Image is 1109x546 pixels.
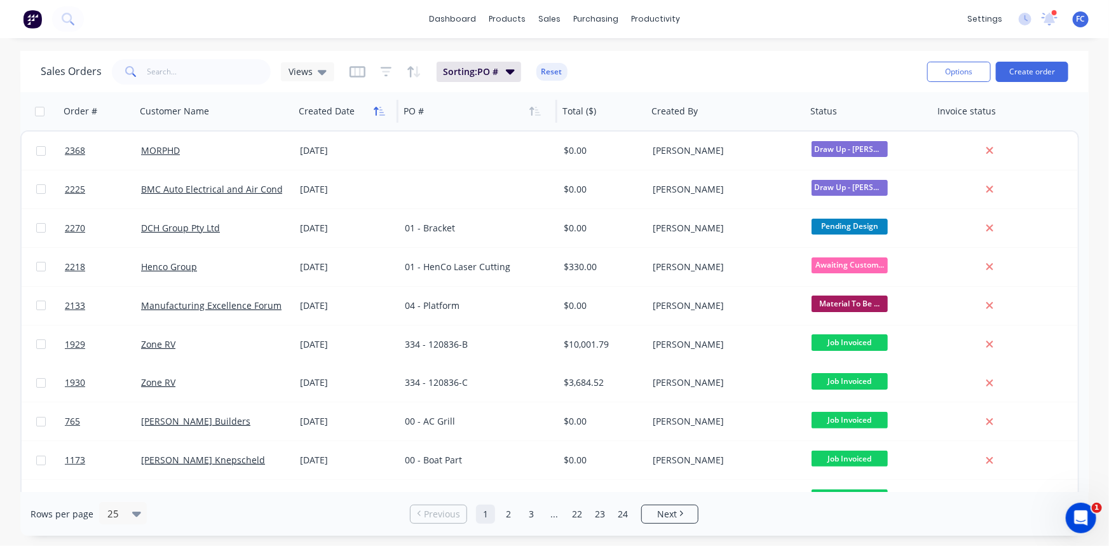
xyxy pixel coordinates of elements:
a: [PERSON_NAME] Knepscheld [141,454,265,466]
span: 2225 [65,183,85,196]
div: Customer Name [140,105,209,118]
div: [PERSON_NAME] [653,183,794,196]
div: 04 - Platform [405,299,546,312]
a: 889 [65,480,141,518]
div: Invoice status [937,105,996,118]
button: Sorting:PO # [437,62,521,82]
div: [PERSON_NAME] [653,261,794,273]
span: 1930 [65,376,85,389]
div: productivity [625,10,686,29]
a: Jump forward [545,505,564,524]
span: 2270 [65,222,85,235]
a: Next page [642,508,698,521]
div: [DATE] [300,299,395,312]
a: 1930 [65,364,141,402]
span: Job Invoiced [812,412,888,428]
span: Draw Up - [PERSON_NAME] [812,141,888,157]
div: [PERSON_NAME] [653,338,794,351]
a: Page 24 [613,505,632,524]
a: Page 22 [568,505,587,524]
a: Page 3 [522,505,541,524]
iframe: Intercom live chat [1066,503,1096,533]
span: Rows per page [31,508,93,521]
button: Create order [996,62,1068,82]
ul: Pagination [405,505,704,524]
div: $10,001.79 [564,338,639,351]
a: 2225 [65,170,141,208]
a: Zone RV [141,338,175,350]
span: Job Invoiced [812,334,888,350]
div: 334 - 120836-C [405,376,546,389]
div: sales [532,10,567,29]
img: Factory [23,10,42,29]
span: Draw Up - [PERSON_NAME] [812,180,888,196]
div: $0.00 [564,454,639,467]
span: 765 [65,415,80,428]
a: 2270 [65,209,141,247]
div: [PERSON_NAME] [653,376,794,389]
a: 2133 [65,287,141,325]
div: [PERSON_NAME] [653,415,794,428]
span: Next [657,508,677,521]
a: 2368 [65,132,141,170]
div: 00 - AC Grill [405,415,546,428]
div: $3,684.52 [564,376,639,389]
div: settings [961,10,1009,29]
div: [DATE] [300,338,395,351]
a: BMC Auto Electrical and Air Conditioning [141,183,315,195]
span: Job Invoiced [812,489,888,505]
span: 2218 [65,261,85,273]
a: 2218 [65,248,141,286]
a: [PERSON_NAME] Builders [141,415,250,427]
span: 2133 [65,299,85,312]
div: [DATE] [300,183,395,196]
input: Search... [147,59,271,85]
div: purchasing [567,10,625,29]
a: dashboard [423,10,482,29]
div: [DATE] [300,144,395,157]
div: [DATE] [300,222,395,235]
button: Options [927,62,991,82]
div: [PERSON_NAME] [653,222,794,235]
div: 01 - Bracket [405,222,546,235]
div: 334 - 120836-B [405,338,546,351]
span: Material To Be ... [812,296,888,311]
div: $0.00 [564,183,639,196]
div: Status [810,105,837,118]
span: 2368 [65,144,85,157]
div: [PERSON_NAME] [653,144,794,157]
span: Pending Design [812,219,888,235]
div: [PERSON_NAME] [653,299,794,312]
span: Awaiting Custom... [812,257,888,273]
a: Previous page [411,508,466,521]
div: Created By [651,105,698,118]
div: $0.00 [564,144,639,157]
div: Total ($) [562,105,596,118]
a: DCH Group Pty Ltd [141,222,220,234]
span: FC [1077,13,1085,25]
span: 1173 [65,454,85,467]
span: 1929 [65,338,85,351]
a: Page 23 [590,505,609,524]
div: 00 - Boat Part [405,454,546,467]
h1: Sales Orders [41,65,102,78]
span: Sorting: PO # [443,65,498,78]
a: Manufacturing Excellence Forum [141,299,282,311]
span: Job Invoiced [812,373,888,389]
div: products [482,10,532,29]
span: Job Invoiced [812,451,888,467]
div: Order # [64,105,97,118]
a: 765 [65,402,141,440]
div: [DATE] [300,415,395,428]
button: Reset [536,63,568,81]
div: $330.00 [564,261,639,273]
span: Previous [424,508,460,521]
a: Page 2 [499,505,518,524]
a: Henco Group [141,261,197,273]
div: [DATE] [300,376,395,389]
a: MORPHD [141,144,180,156]
a: Zone RV [141,376,175,388]
div: $0.00 [564,222,639,235]
span: 1 [1092,503,1102,513]
a: 1173 [65,441,141,479]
